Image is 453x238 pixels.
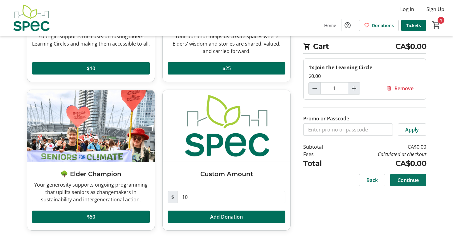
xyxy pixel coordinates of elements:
img: SPEC's Logo [4,2,59,33]
img: Custom Amount [163,90,290,162]
button: Decrement by one [309,83,320,94]
span: Add Donation [210,213,243,220]
td: Calculated at checkout [339,151,426,158]
h3: Custom Amount [168,169,285,179]
h3: 🌳 Elder Champion [32,169,150,179]
a: Tickets [401,20,426,31]
span: $ [168,191,178,203]
div: 1x Join the Learning Circle [308,64,421,71]
input: Donation Amount [177,191,285,203]
a: Home [319,20,341,31]
span: Apply [405,126,419,133]
button: Apply [398,123,426,136]
button: Sign Up [422,4,449,14]
input: Join the Learning Circle Quantity [320,82,348,95]
span: CA$0.00 [395,41,426,52]
span: Continue [398,176,419,184]
span: Log In [400,6,414,13]
input: Enter promo or passcode [303,123,393,136]
td: Fees [303,151,339,158]
span: Remove [394,85,414,92]
div: Your donation helps us create spaces where Elders’ wisdom and stories are shared, valued, and car... [168,33,285,55]
button: Back [359,174,385,186]
div: $0.00 [308,72,421,80]
span: $10 [87,65,95,72]
button: Increment by one [348,83,360,94]
h2: Cart [303,41,426,54]
span: Tickets [406,22,421,29]
span: Donations [372,22,394,29]
td: CA$0.00 [339,143,426,151]
span: Home [324,22,336,29]
td: Subtotal [303,143,339,151]
label: Promo or Passcode [303,115,349,122]
div: Your gift supports the costs of hosting Elders Learning Circles and making them accessible to all. [32,33,150,47]
span: Back [366,176,378,184]
td: CA$0.00 [339,158,426,169]
button: Log In [395,4,419,14]
button: Remove [379,82,421,95]
button: $10 [32,62,150,75]
img: 🌳 Elder Champion [27,90,155,162]
button: Add Donation [168,211,285,223]
button: $50 [32,211,150,223]
button: Help [341,19,354,31]
span: Sign Up [426,6,444,13]
span: $25 [222,65,231,72]
button: Cart [431,19,442,30]
button: Continue [390,174,426,186]
button: $25 [168,62,285,75]
a: Donations [359,20,399,31]
td: Total [303,158,339,169]
span: $50 [87,213,95,220]
div: Your generosity supports ongoing programming that uplifts seniors as changemakers in sustainabili... [32,181,150,203]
